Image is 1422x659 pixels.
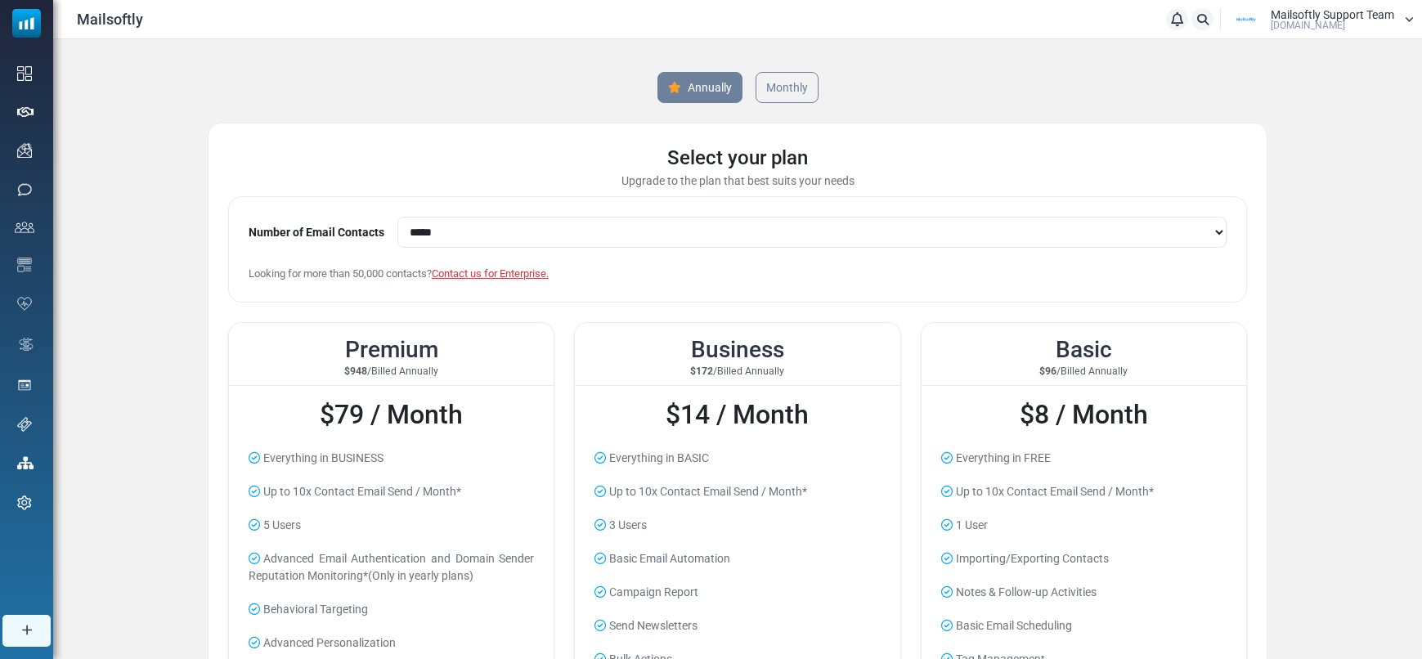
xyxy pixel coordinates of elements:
h2: $79 / Month [242,399,541,430]
label: Number of Email Contacts [249,224,384,241]
li: Advanced Personalization [242,628,541,658]
li: Notes & Follow-up Activities [935,577,1233,607]
img: email-templates-icon.svg [17,258,32,272]
li: Everything in BUSINESS [242,443,541,473]
strong: $96 [1039,365,1056,377]
a: Annually [657,72,742,103]
span: Basic [1056,336,1112,363]
span: Business [691,336,784,363]
li: Up to 10x Contact Email Send / Month* [242,477,541,507]
div: Upgrade to the plan that best suits your needs [228,173,1247,190]
h2: $8 / Month [935,399,1233,430]
li: Campaign Report [588,577,886,607]
small: /Billed Annually [935,364,1233,379]
img: campaigns-icon.png [17,143,32,158]
span: [DOMAIN_NAME] [1271,20,1345,30]
small: /Billed Annually [242,364,541,379]
span: Looking for more than 50,000 contacts? [249,267,549,280]
li: Basic Email Automation [588,544,886,574]
img: contacts-icon.svg [15,222,34,233]
li: 3 Users [588,510,886,540]
span: Mailsoftly [77,8,143,30]
li: 1 User [935,510,1233,540]
li: Up to 10x Contact Email Send / Month* [588,477,886,507]
img: support-icon.svg [17,417,32,432]
li: Everything in FREE [935,443,1233,473]
img: mailsoftly_icon_blue_white.svg [12,9,41,38]
img: dashboard-icon.svg [17,66,32,81]
li: Send Newsletters [588,611,886,641]
strong: $948 [344,365,367,377]
li: Behavioral Targeting [242,594,541,625]
li: Importing/Exporting Contacts [935,544,1233,574]
li: Up to 10x Contact Email Send / Month* [935,477,1233,507]
span: Mailsoftly Support Team [1271,9,1394,20]
a: Monthly [756,72,819,103]
li: Basic Email Scheduling [935,611,1233,641]
span: Premium [345,336,438,363]
a: User Logo Mailsoftly Support Team [DOMAIN_NAME] [1226,7,1414,32]
img: domain-health-icon.svg [17,297,32,310]
strong: $172 [690,365,713,377]
h2: $14 / Month [588,399,886,430]
li: Advanced Email Authentication and Domain Sender Reputation Monitoring*(Only in yearly plans) [242,544,541,591]
img: sms-icon.png [17,182,32,197]
img: settings-icon.svg [17,495,32,510]
img: landing_pages.svg [17,378,32,392]
img: workflow.svg [17,335,35,354]
a: Contact us for Enterprise. [432,267,549,280]
li: 5 Users [242,510,541,540]
div: Select your plan [228,143,1247,173]
li: Everything in BASIC [588,443,886,473]
small: /Billed Annually [588,364,886,379]
img: User Logo [1226,7,1267,32]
